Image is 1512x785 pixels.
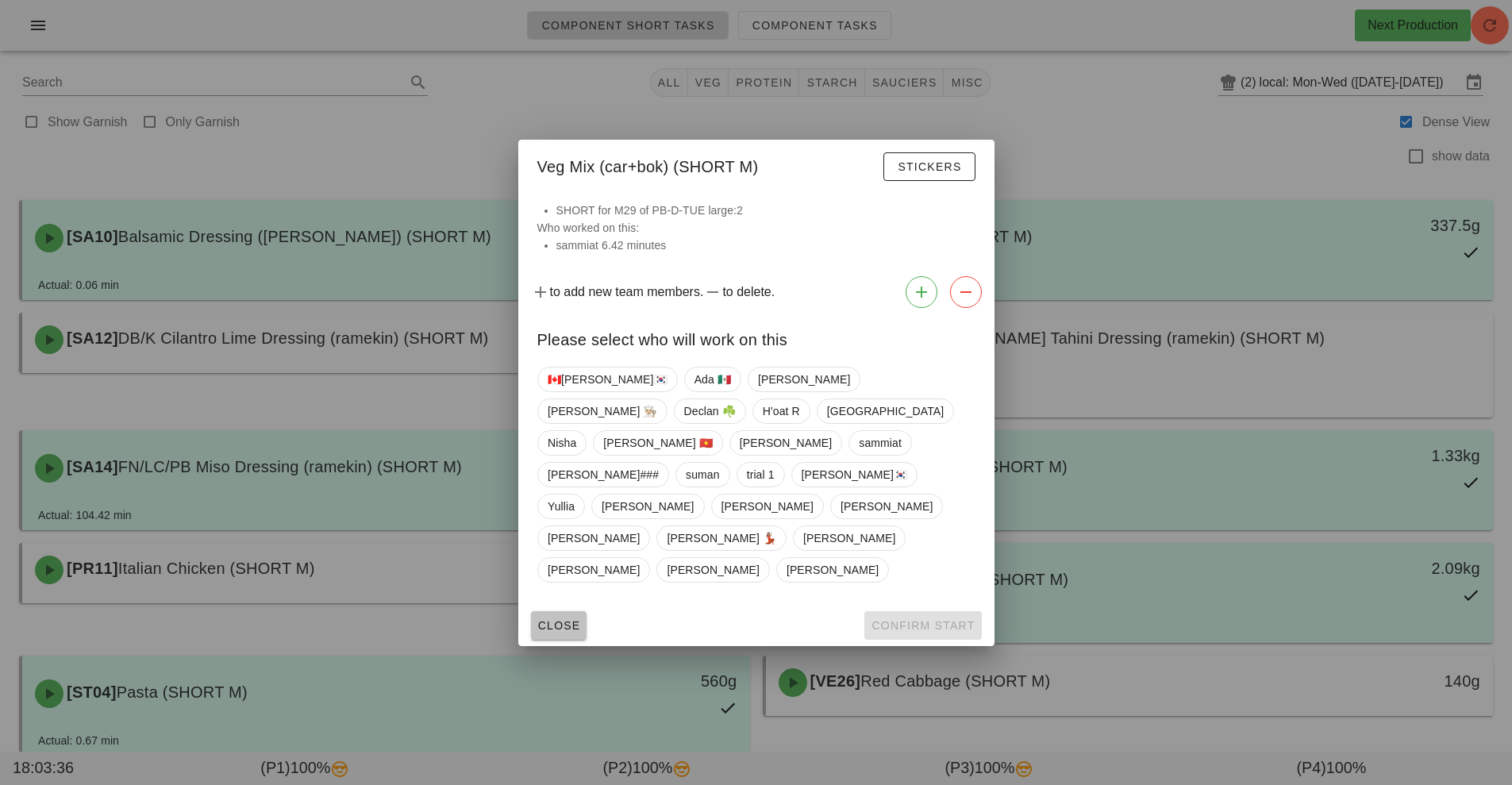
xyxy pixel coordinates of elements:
[556,237,975,254] li: sammiat 6.42 minutes
[840,494,932,518] span: [PERSON_NAME]
[531,611,587,640] button: Close
[757,367,849,391] span: [PERSON_NAME]
[897,160,961,173] span: Stickers
[548,463,659,487] span: [PERSON_NAME]###
[686,463,720,487] span: suman
[548,558,640,582] span: [PERSON_NAME]
[548,399,657,423] span: [PERSON_NAME] 👨🏼‍🍳
[548,526,640,550] span: [PERSON_NAME]
[739,431,831,455] span: [PERSON_NAME]
[694,367,730,391] span: Ada 🇲🇽
[603,431,713,455] span: [PERSON_NAME] 🇻🇳
[667,526,776,550] span: [PERSON_NAME] 💃🏽
[746,463,774,487] span: trial 1
[667,558,759,582] span: [PERSON_NAME]
[721,494,813,518] span: [PERSON_NAME]
[556,202,975,219] li: SHORT for M29 of PB-D-TUE large:2
[883,152,975,181] button: Stickers
[826,399,943,423] span: [GEOGRAPHIC_DATA]
[602,494,694,518] span: [PERSON_NAME]
[518,202,995,270] div: Who worked on this:
[762,399,799,423] span: H'oat R
[548,431,576,455] span: Nisha
[537,619,581,632] span: Close
[859,431,902,455] span: sammiat
[802,526,895,550] span: [PERSON_NAME]
[518,140,995,189] div: Veg Mix (car+bok) (SHORT M)
[518,270,995,314] div: to add new team members. to delete.
[548,367,668,391] span: 🇨🇦[PERSON_NAME]🇰🇷
[801,463,907,487] span: [PERSON_NAME]🇰🇷
[518,314,995,360] div: Please select who will work on this
[548,494,575,518] span: Yullia
[683,399,735,423] span: Declan ☘️
[786,558,878,582] span: [PERSON_NAME]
